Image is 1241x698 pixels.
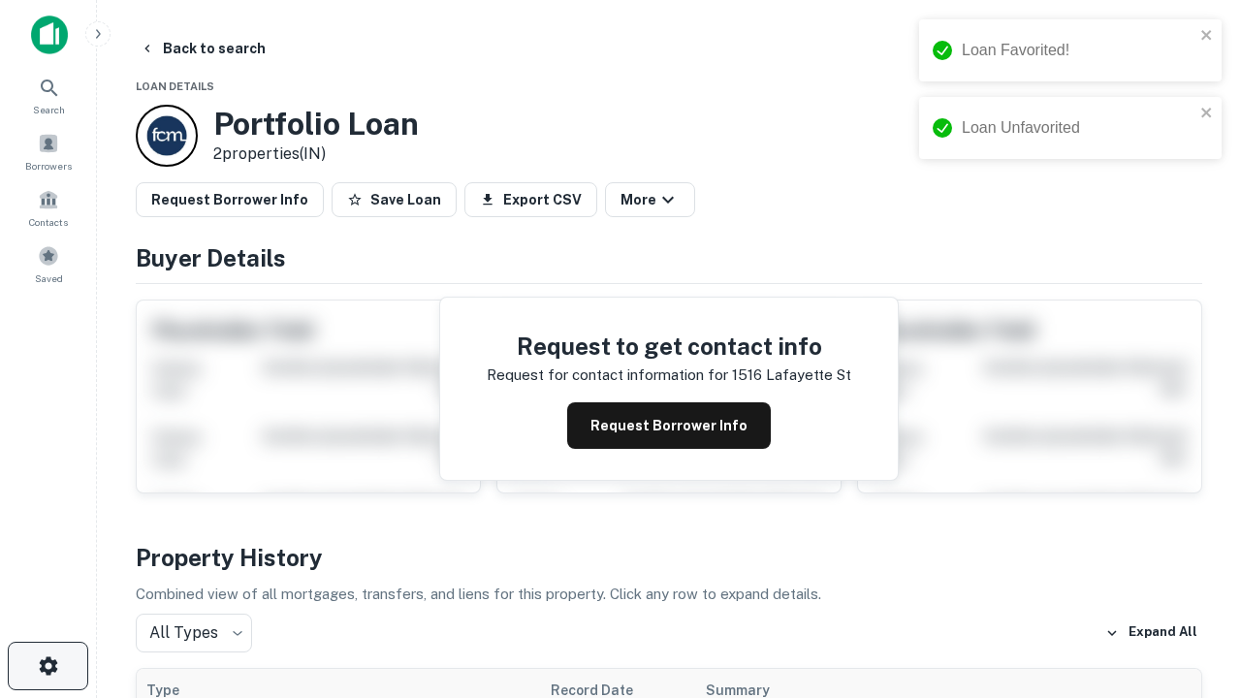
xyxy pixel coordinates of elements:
p: 1516 lafayette st [732,364,851,387]
a: Search [6,69,91,121]
button: close [1200,27,1214,46]
h3: Portfolio Loan [213,106,419,143]
p: 2 properties (IN) [213,143,419,166]
button: More [605,182,695,217]
a: Borrowers [6,125,91,177]
button: close [1200,105,1214,123]
p: Request for contact information for [487,364,728,387]
div: Loan Unfavorited [962,116,1194,140]
button: Back to search [132,31,273,66]
button: Request Borrower Info [567,402,771,449]
button: Request Borrower Info [136,182,324,217]
span: Search [33,102,65,117]
h4: Buyer Details [136,240,1202,275]
img: capitalize-icon.png [31,16,68,54]
div: All Types [136,614,252,652]
button: Save Loan [332,182,457,217]
h4: Property History [136,540,1202,575]
a: Contacts [6,181,91,234]
span: Contacts [29,214,68,230]
iframe: Chat Widget [1144,481,1241,574]
h4: Request to get contact info [487,329,851,364]
span: Borrowers [25,158,72,174]
div: Loan Favorited! [962,39,1194,62]
button: Export CSV [464,182,597,217]
a: Saved [6,238,91,290]
span: Loan Details [136,80,214,92]
p: Combined view of all mortgages, transfers, and liens for this property. Click any row to expand d... [136,583,1202,606]
span: Saved [35,270,63,286]
button: Expand All [1100,619,1202,648]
